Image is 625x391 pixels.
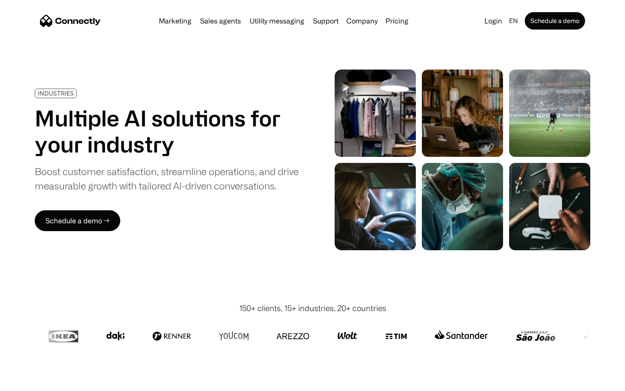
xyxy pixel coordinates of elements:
a: Schedule a demo → [35,210,120,231]
a: Marketing [155,17,195,24]
a: Pricing [382,17,412,24]
div: Boost customer satisfaction, streamline operations, and drive measurable growth with tailored AI-... [35,164,299,193]
a: Support [309,17,342,24]
h1: Multiple AI solutions for your industry [35,105,299,157]
a: Sales agents [197,17,244,24]
div: INDUSTRIES [38,90,74,96]
aside: Language selected: English [9,375,52,388]
div: Company [346,15,378,27]
a: Schedule a demo [525,12,585,30]
div: 150+ clients, 15+ industries, 20+ countries [239,302,386,314]
a: Utility messaging [246,17,308,24]
ul: Language list [17,376,52,388]
div: en [509,15,518,27]
a: Login [481,15,506,27]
